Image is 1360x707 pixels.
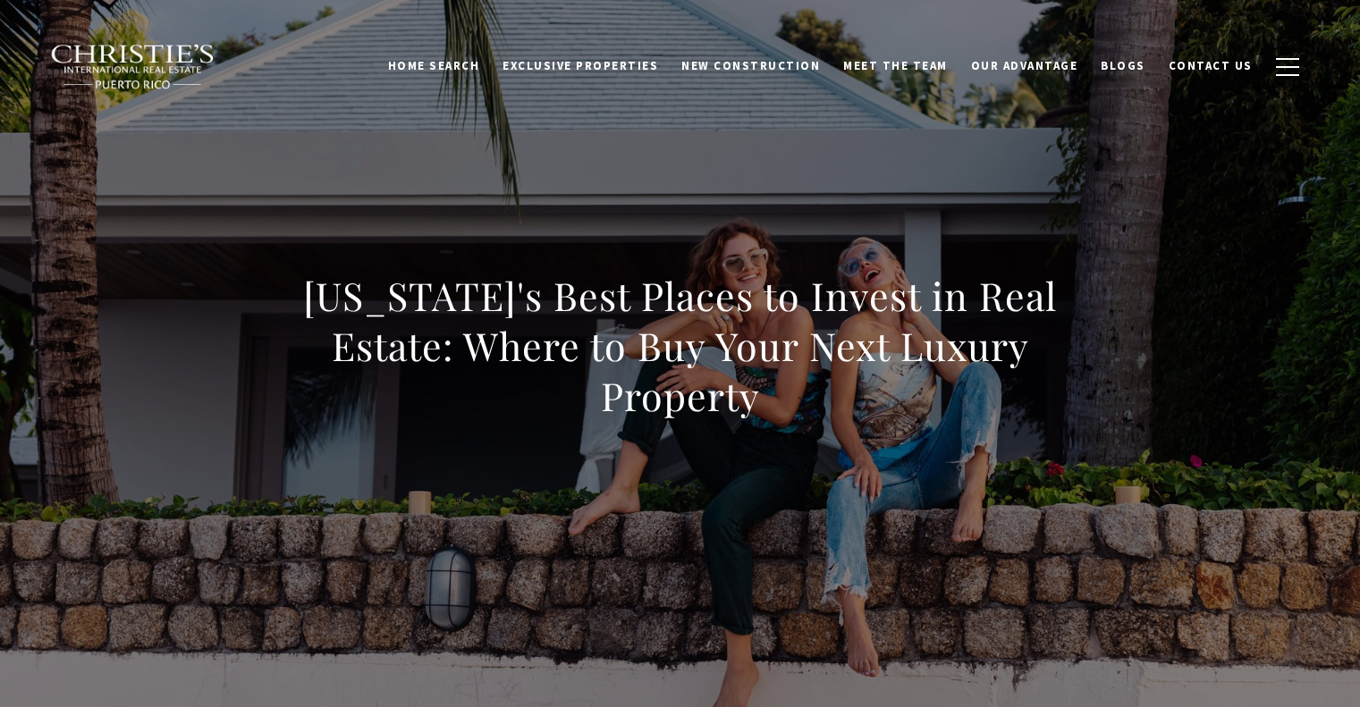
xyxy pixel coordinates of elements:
span: Exclusive Properties [503,58,658,73]
span: Contact Us [1169,58,1253,73]
span: New Construction [681,58,820,73]
a: Home Search [376,49,492,83]
span: Our Advantage [971,58,1078,73]
a: Meet the Team [832,49,959,83]
a: Blogs [1089,49,1157,83]
a: New Construction [670,49,832,83]
a: Our Advantage [959,49,1090,83]
h1: [US_STATE]'s Best Places to Invest in Real Estate: Where to Buy Your Next Luxury Property [286,271,1075,421]
a: Exclusive Properties [491,49,670,83]
img: Christie's International Real Estate black text logo [50,44,216,90]
span: Blogs [1101,58,1145,73]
